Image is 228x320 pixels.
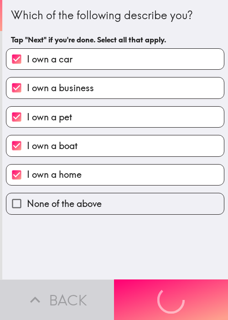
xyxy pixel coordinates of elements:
button: None of the above [6,193,224,214]
span: I own a pet [27,111,72,124]
span: I own a car [27,53,73,66]
div: Which of the following describe you? [11,8,219,23]
span: I own a boat [27,139,78,152]
button: I own a home [6,165,224,185]
button: I own a business [6,77,224,98]
button: I own a pet [6,107,224,127]
span: I own a business [27,82,94,94]
button: I own a car [6,49,224,69]
h6: Tap "Next" if you're done. Select all that apply. [11,35,219,45]
span: None of the above [27,197,102,210]
button: I own a boat [6,135,224,156]
span: I own a home [27,168,82,181]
